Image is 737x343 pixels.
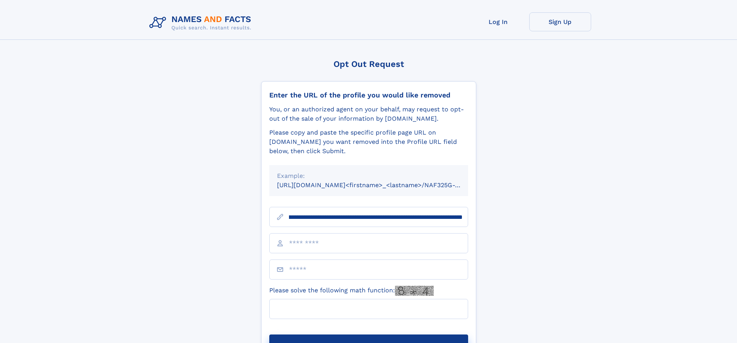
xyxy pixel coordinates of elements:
[529,12,591,31] a: Sign Up
[277,171,460,181] div: Example:
[467,12,529,31] a: Log In
[269,91,468,99] div: Enter the URL of the profile you would like removed
[269,286,434,296] label: Please solve the following math function:
[261,59,476,69] div: Opt Out Request
[269,105,468,123] div: You, or an authorized agent on your behalf, may request to opt-out of the sale of your informatio...
[269,128,468,156] div: Please copy and paste the specific profile page URL on [DOMAIN_NAME] you want removed into the Pr...
[277,181,483,189] small: [URL][DOMAIN_NAME]<firstname>_<lastname>/NAF325G-xxxxxxxx
[146,12,258,33] img: Logo Names and Facts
